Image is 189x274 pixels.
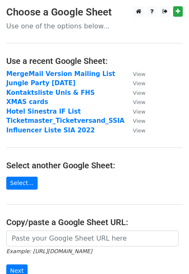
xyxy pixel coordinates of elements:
a: Select... [6,177,38,190]
small: View [133,109,146,115]
a: MergeMail Version Mailing List [6,70,115,78]
a: Kontaktsliste Unis & FHS [6,89,95,96]
small: View [133,99,146,105]
a: Hotel Sinestra IF List [6,108,81,115]
a: Influencer Liste SIA 2022 [6,127,95,134]
small: View [133,71,146,77]
a: View [125,108,146,115]
a: Jungle Party [DATE] [6,79,76,87]
h4: Select another Google Sheet: [6,160,183,170]
h3: Choose a Google Sheet [6,6,183,18]
a: View [125,70,146,78]
input: Paste your Google Sheet URL here [6,231,179,246]
small: View [133,127,146,134]
small: View [133,80,146,86]
a: View [125,79,146,87]
h4: Use a recent Google Sheet: [6,56,183,66]
a: XMAS cards [6,98,48,106]
small: Example: [URL][DOMAIN_NAME] [6,248,92,254]
a: View [125,89,146,96]
h4: Copy/paste a Google Sheet URL: [6,217,183,227]
a: View [125,98,146,106]
small: View [133,90,146,96]
a: View [125,117,146,124]
a: View [125,127,146,134]
p: Use one of the options below... [6,22,183,30]
small: View [133,118,146,124]
a: Ticketmaster_Ticketversand_SSIA [6,117,125,124]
